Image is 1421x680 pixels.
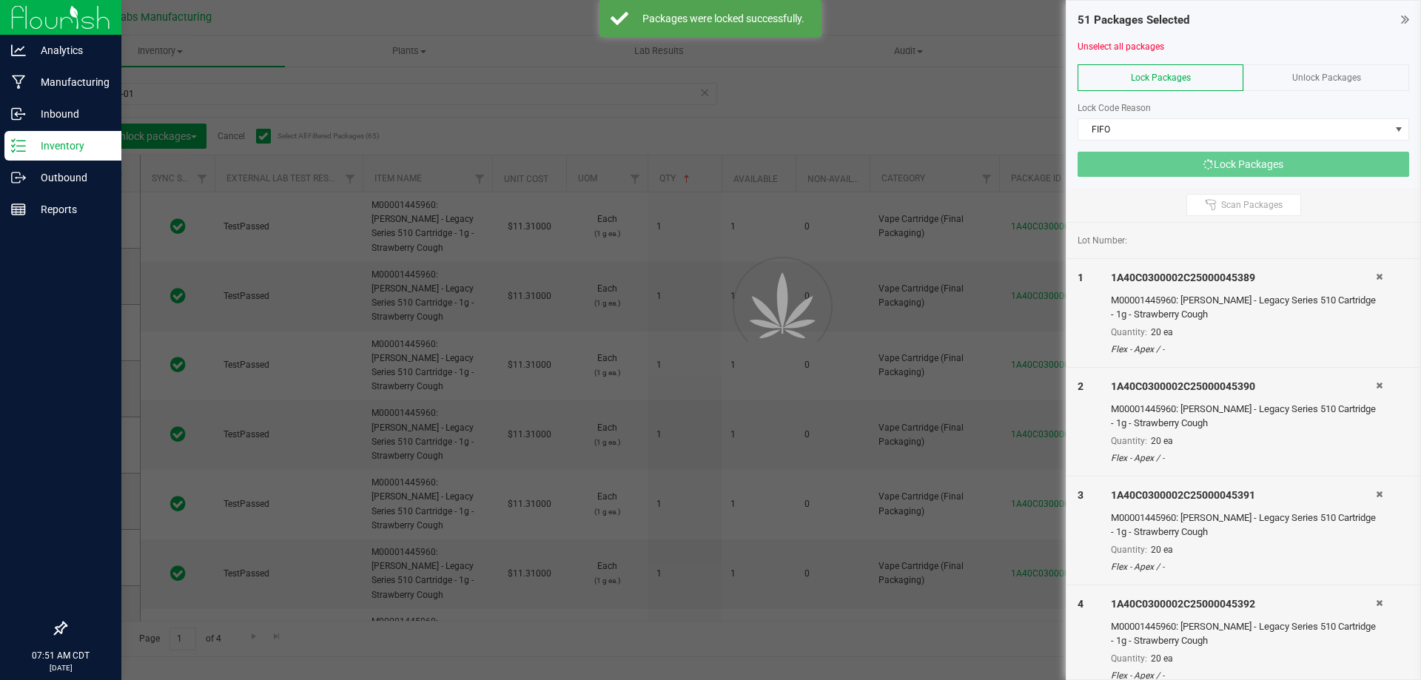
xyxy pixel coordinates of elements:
[1221,199,1283,211] span: Scan Packages
[26,201,115,218] p: Reports
[1111,653,1147,664] span: Quantity:
[1151,653,1173,664] span: 20 ea
[1078,598,1084,610] span: 4
[26,169,115,186] p: Outbound
[11,138,26,153] inline-svg: Inventory
[26,137,115,155] p: Inventory
[1078,234,1127,247] span: Lot Number:
[1111,596,1376,612] div: 1A40C0300002C25000045392
[1111,270,1376,286] div: 1A40C0300002C25000045389
[636,11,810,26] div: Packages were locked successfully.
[1078,489,1084,501] span: 3
[1078,103,1151,113] span: Lock Code Reason
[1111,560,1376,573] div: Flex - Apex / -
[11,75,26,90] inline-svg: Manufacturing
[1111,402,1376,431] div: M00001445960: [PERSON_NAME] - Legacy Series 510 Cartridge - 1g - Strawberry Cough
[1151,327,1173,337] span: 20 ea
[7,662,115,673] p: [DATE]
[1151,436,1173,446] span: 20 ea
[26,105,115,123] p: Inbound
[11,202,26,217] inline-svg: Reports
[26,73,115,91] p: Manufacturing
[1111,545,1147,555] span: Quantity:
[7,649,115,662] p: 07:51 AM CDT
[1151,545,1173,555] span: 20 ea
[1078,152,1409,177] button: Lock Packages
[1111,488,1376,503] div: 1A40C0300002C25000045391
[11,170,26,185] inline-svg: Outbound
[1111,379,1376,394] div: 1A40C0300002C25000045390
[1111,451,1376,465] div: Flex - Apex / -
[1078,41,1164,52] a: Unselect all packages
[1111,343,1376,356] div: Flex - Apex / -
[1186,194,1301,216] button: Scan Packages
[11,43,26,58] inline-svg: Analytics
[11,107,26,121] inline-svg: Inbound
[1131,73,1191,83] span: Lock Packages
[1078,272,1084,283] span: 1
[26,41,115,59] p: Analytics
[1078,380,1084,392] span: 2
[1111,436,1147,446] span: Quantity:
[1111,511,1376,539] div: M00001445960: [PERSON_NAME] - Legacy Series 510 Cartridge - 1g - Strawberry Cough
[1078,119,1390,140] span: FIFO
[1111,327,1147,337] span: Quantity:
[1111,293,1376,322] div: M00001445960: [PERSON_NAME] - Legacy Series 510 Cartridge - 1g - Strawberry Cough
[1111,619,1376,648] div: M00001445960: [PERSON_NAME] - Legacy Series 510 Cartridge - 1g - Strawberry Cough
[1292,73,1361,83] span: Unlock Packages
